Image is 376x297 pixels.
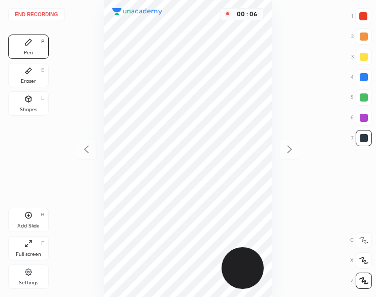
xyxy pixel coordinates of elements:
[21,79,36,84] div: Eraser
[351,28,372,45] div: 2
[351,130,372,146] div: 7
[41,212,44,217] div: H
[350,232,372,248] div: C
[235,11,259,18] div: 00 : 06
[351,49,372,65] div: 3
[24,50,33,55] div: Pen
[41,68,44,73] div: E
[19,280,38,285] div: Settings
[17,223,40,228] div: Add Slide
[16,252,41,257] div: Full screen
[112,8,163,16] img: logo.38c385cc.svg
[8,8,65,20] button: End recording
[41,96,44,101] div: L
[351,273,372,289] div: Z
[351,69,372,85] div: 4
[20,107,37,112] div: Shapes
[41,39,44,44] div: P
[351,89,372,106] div: 5
[351,8,371,24] div: 1
[351,110,372,126] div: 6
[41,241,44,246] div: F
[350,252,372,269] div: X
